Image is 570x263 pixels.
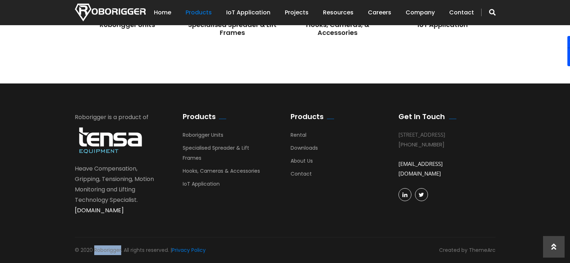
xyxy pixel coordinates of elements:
a: Contact [449,1,474,24]
a: Contact [291,170,312,181]
a: Downloads [291,144,318,155]
a: Home [154,1,171,24]
a: Roborigger Units [183,131,223,142]
div: Roborigger is a product of Heave Compensation, Gripping, Tensioning, Motion Monitoring and Liftin... [75,112,161,216]
a: Careers [368,1,391,24]
div: [PHONE_NUMBER] [398,140,485,149]
h2: Products [183,112,216,121]
a: Specialised Spreader & Lift Frames [188,20,277,37]
a: Resources [323,1,354,24]
div: Created by ThemeArc [439,245,496,255]
a: Twitter [415,188,428,201]
a: Company [406,1,435,24]
div: [STREET_ADDRESS] [398,130,485,140]
a: linkedin [398,188,411,201]
a: Specialised Spreader & Lift Frames [183,144,249,165]
a: Products [186,1,212,24]
a: [DOMAIN_NAME] [75,206,124,214]
img: Nortech [75,4,146,21]
a: [EMAIL_ADDRESS][DOMAIN_NAME] [398,160,443,177]
h2: Get In Touch [398,112,445,121]
h2: Products [291,112,324,121]
a: Hooks, Cameras & Accessories [183,167,260,178]
a: About Us [291,157,313,168]
a: IoT Application [226,1,270,24]
a: Projects [285,1,309,24]
a: Hooks, Cameras, & Accessories [306,20,369,37]
a: Rental [291,131,306,142]
div: © 2020 Roborigger. All rights reserved. | [75,245,206,255]
a: IoT Application [183,180,220,191]
a: Privacy Policy [172,246,206,254]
